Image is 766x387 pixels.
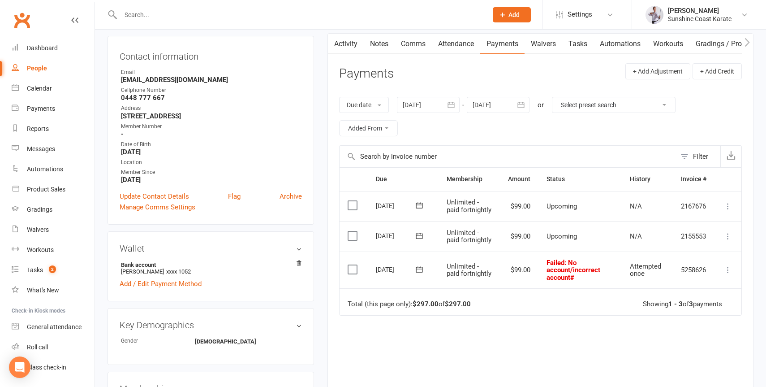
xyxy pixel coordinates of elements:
[121,168,302,177] div: Member Since
[508,11,520,18] span: Add
[395,34,432,54] a: Comms
[622,168,673,191] th: History
[27,246,54,253] div: Workouts
[27,323,82,330] div: General attendance
[12,179,95,200] a: Product Sales
[195,338,256,345] strong: [DEMOGRAPHIC_DATA]
[12,139,95,159] a: Messages
[12,78,95,99] a: Calendar
[500,252,538,289] td: $99.00
[27,206,52,213] div: Gradings
[120,260,302,276] li: [PERSON_NAME]
[673,191,714,222] td: 2167676
[480,34,525,54] a: Payments
[121,104,302,113] div: Address
[568,4,592,25] span: Settings
[643,300,722,308] div: Showing of payments
[27,266,43,274] div: Tasks
[121,76,302,84] strong: [EMAIL_ADDRESS][DOMAIN_NAME]
[348,300,471,308] div: Total (this page only): of
[27,85,52,92] div: Calendar
[12,280,95,300] a: What's New
[27,226,49,233] div: Waivers
[625,63,690,79] button: + Add Adjustment
[364,34,395,54] a: Notes
[11,9,33,31] a: Clubworx
[340,146,676,167] input: Search by invoice number
[27,145,55,152] div: Messages
[673,221,714,252] td: 2155553
[120,320,302,330] h3: Key Demographics
[630,232,642,240] span: N/A
[120,244,302,253] h3: Wallet
[376,229,417,243] div: [DATE]
[447,262,491,278] span: Unlimited - paid fortnightly
[647,34,689,54] a: Workouts
[646,6,663,24] img: thumb_image1623729628.png
[12,200,95,220] a: Gradings
[121,68,302,77] div: Email
[120,278,202,289] a: Add / Edit Payment Method
[12,220,95,240] a: Waivers
[12,260,95,280] a: Tasks 2
[166,268,191,275] span: xxxx 1052
[693,63,742,79] button: + Add Credit
[121,176,302,184] strong: [DATE]
[12,357,95,378] a: Class kiosk mode
[27,65,47,72] div: People
[693,151,708,162] div: Filter
[12,119,95,139] a: Reports
[12,99,95,119] a: Payments
[432,34,480,54] a: Attendance
[668,300,683,308] strong: 1 - 3
[339,120,398,136] button: Added From
[676,146,720,167] button: Filter
[493,7,531,22] button: Add
[121,148,302,156] strong: [DATE]
[328,34,364,54] a: Activity
[673,168,714,191] th: Invoice #
[228,191,241,202] a: Flag
[12,38,95,58] a: Dashboard
[562,34,594,54] a: Tasks
[668,7,732,15] div: [PERSON_NAME]
[376,262,417,276] div: [DATE]
[500,191,538,222] td: $99.00
[500,168,538,191] th: Amount
[27,344,48,351] div: Roll call
[630,262,661,278] span: Attempted once
[27,364,66,371] div: Class check-in
[120,202,195,213] a: Manage Comms Settings
[121,140,302,149] div: Date of Birth
[9,357,30,378] div: Open Intercom Messenger
[376,199,417,213] div: [DATE]
[447,229,491,244] span: Unlimited - paid fortnightly
[12,337,95,357] a: Roll call
[538,168,622,191] th: Status
[280,191,302,202] a: Archive
[49,265,56,273] span: 2
[547,232,577,240] span: Upcoming
[121,158,302,167] div: Location
[27,186,65,193] div: Product Sales
[12,159,95,179] a: Automations
[121,86,302,95] div: Cellphone Number
[594,34,647,54] a: Automations
[547,202,577,210] span: Upcoming
[118,9,481,21] input: Search...
[413,300,439,308] strong: $297.00
[121,122,302,131] div: Member Number
[668,15,732,23] div: Sunshine Coast Karate
[445,300,471,308] strong: $297.00
[547,259,600,282] span: Failed
[538,100,544,110] div: or
[525,34,562,54] a: Waivers
[547,259,600,282] span: : No account/incorrect account#
[12,317,95,337] a: General attendance kiosk mode
[27,165,63,173] div: Automations
[121,130,302,138] strong: -
[27,105,55,112] div: Payments
[12,58,95,78] a: People
[121,112,302,120] strong: [STREET_ADDRESS]
[339,97,389,113] button: Due date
